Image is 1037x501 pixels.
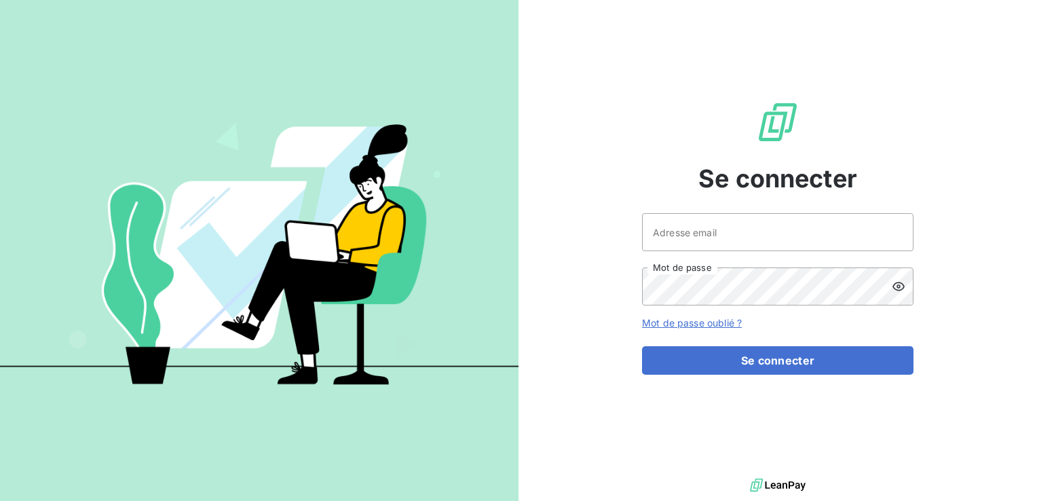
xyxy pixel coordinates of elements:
[642,213,913,251] input: placeholder
[642,346,913,375] button: Se connecter
[750,475,806,496] img: logo
[756,100,799,144] img: Logo LeanPay
[698,160,857,197] span: Se connecter
[642,317,742,329] a: Mot de passe oublié ?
